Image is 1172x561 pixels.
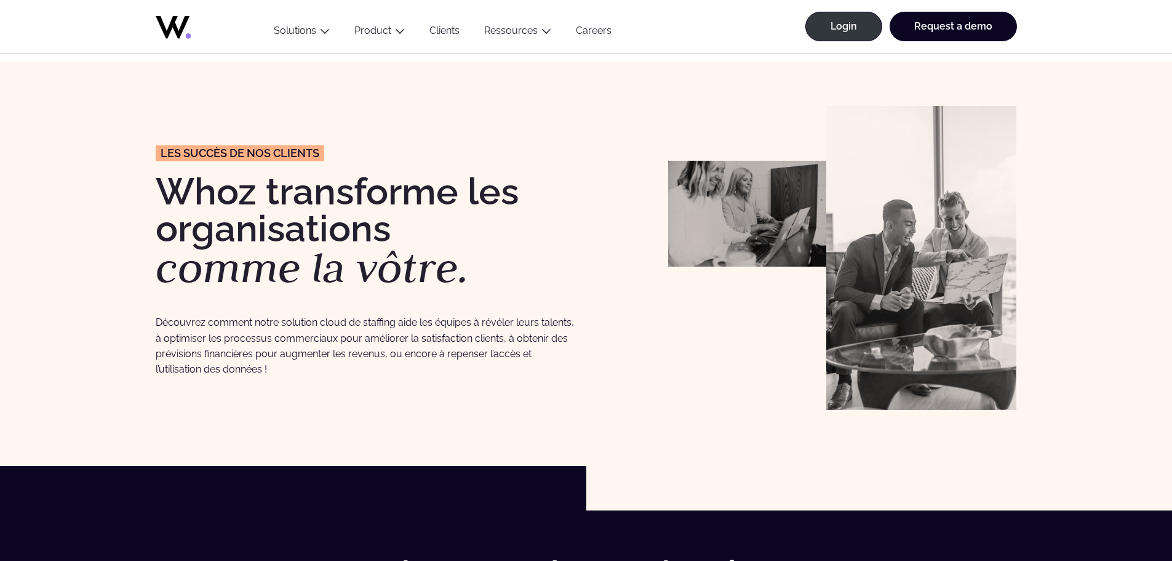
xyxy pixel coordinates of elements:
button: Solutions [261,25,342,41]
button: Product [342,25,417,41]
img: Success Stories Whoz [668,161,826,266]
button: Ressources [472,25,564,41]
em: comme la vôtre. [156,240,469,294]
a: Product [354,25,391,36]
p: Découvrez comment notre solution cloud de staffing aide les équipes à révéler leurs talents, à op... [156,315,574,377]
h1: Whoz transforme les organisations [156,173,574,289]
img: Clients Whoz [826,106,1017,410]
a: Request a demo [890,12,1017,41]
a: Clients [417,25,472,41]
a: Login [805,12,882,41]
a: Ressources [484,25,538,36]
span: les succès de nos CLIENTS [161,148,319,159]
a: Careers [564,25,624,41]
